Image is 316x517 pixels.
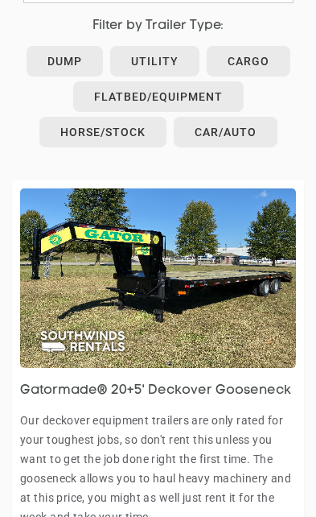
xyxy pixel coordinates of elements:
a: Horse/Stock [39,117,166,147]
a: Dump [27,46,103,77]
a: Utility [110,46,199,77]
a: Flatbed/Equipment [73,81,244,112]
h4: Filter by Trailer Type: [12,19,304,33]
a: Cargo [207,46,290,77]
a: Car/Auto [174,117,277,147]
a: Gatormade® 20+5' Deckover Gooseneck [20,384,296,399]
img: SW012 - Gatormade 20+5' Deckover Gooseneck [20,188,296,368]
